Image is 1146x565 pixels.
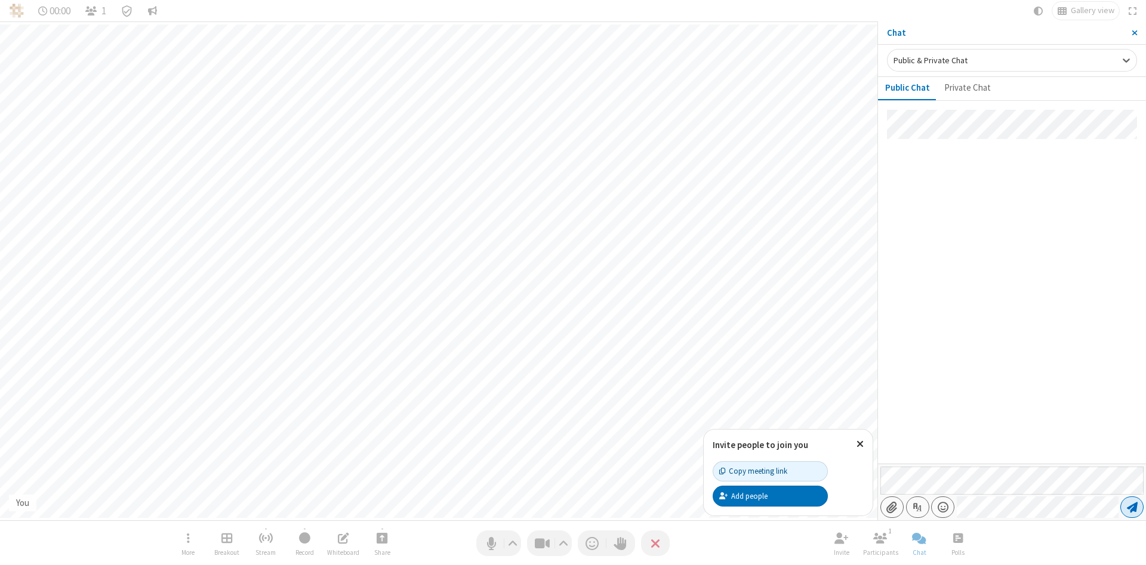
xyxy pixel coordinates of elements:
button: Invite participants (Alt+I) [824,526,860,560]
button: Send a reaction [578,530,606,556]
span: Breakout [214,549,239,556]
button: Using system theme [1029,2,1048,20]
div: Meeting details Encryption enabled [116,2,138,20]
button: Send message [1120,496,1144,518]
span: Public & Private Chat [894,55,968,66]
button: Mute (Alt+A) [476,530,521,556]
button: Video setting [556,530,572,556]
span: 1 [101,5,106,17]
button: Stop video (Alt+V) [527,530,572,556]
p: Chat [887,26,1123,40]
button: Fullscreen [1124,2,1142,20]
button: Manage Breakout Rooms [209,526,245,560]
span: Invite [834,549,849,556]
div: Copy meeting link [719,465,787,477]
button: Close sidebar [1123,21,1146,44]
span: Polls [951,549,965,556]
button: Open menu [931,496,954,518]
span: Participants [863,549,898,556]
button: Start streaming [248,526,284,560]
button: Public Chat [878,77,937,100]
button: Change layout [1052,2,1119,20]
button: Open participant list [862,526,898,560]
button: Private Chat [937,77,998,100]
span: 00:00 [50,5,70,17]
span: Stream [255,549,276,556]
span: More [181,549,195,556]
button: End or leave meeting [641,530,670,556]
button: Raise hand [606,530,635,556]
span: Chat [913,549,926,556]
div: You [12,496,34,510]
button: Conversation [143,2,162,20]
span: Record [295,549,314,556]
span: Gallery view [1071,6,1114,16]
button: Open participant list [80,2,111,20]
button: Open shared whiteboard [325,526,361,560]
div: 1 [885,526,895,536]
span: Share [374,549,390,556]
button: Start recording [286,526,322,560]
button: Audio settings [505,530,521,556]
button: Open menu [170,526,206,560]
button: Show formatting [906,496,929,518]
span: Whiteboard [327,549,359,556]
label: Invite people to join you [713,439,808,450]
button: Close popover [848,430,873,459]
button: Close chat [901,526,937,560]
div: Timer [33,2,76,20]
button: Add people [713,486,828,506]
button: Start sharing [364,526,400,560]
button: Copy meeting link [713,461,828,481]
img: QA Selenium DO NOT DELETE OR CHANGE [10,4,24,18]
button: Open poll [940,526,976,560]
